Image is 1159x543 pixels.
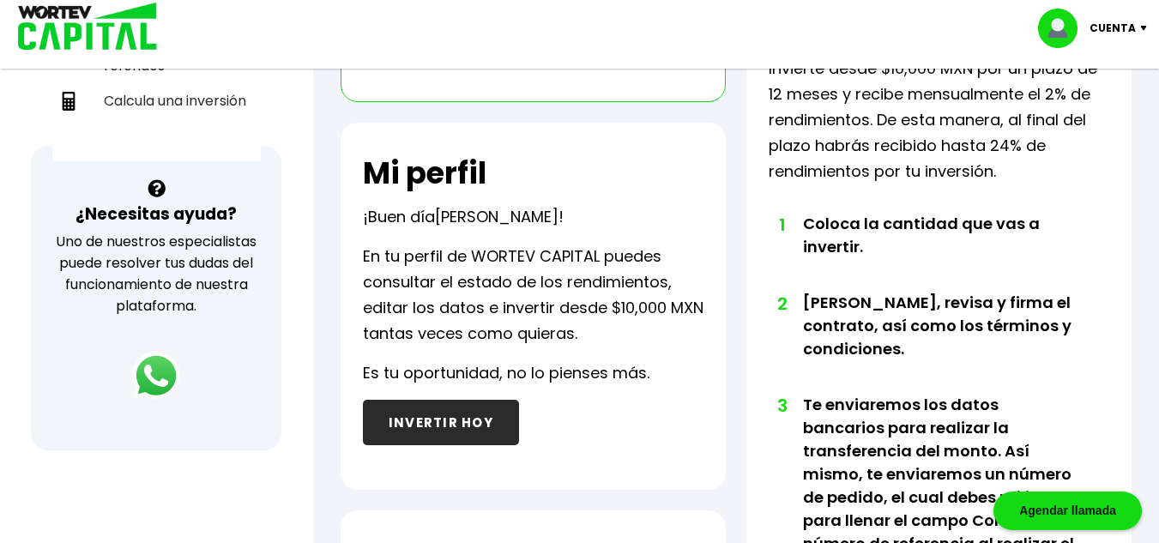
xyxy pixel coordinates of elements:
button: INVERTIR HOY [363,400,519,445]
li: [PERSON_NAME], revisa y firma el contrato, así como los términos y condiciones. [803,291,1075,393]
img: calculadora-icon.17d418c4.svg [59,92,78,111]
h3: ¿Necesitas ayuda? [75,202,237,226]
a: Calcula una inversión [52,83,261,118]
p: Es tu oportunidad, no lo pienses más. [363,360,649,386]
p: Invierte desde $10,000 MXN por un plazo de 12 meses y recibe mensualmente el 2% de rendimientos. ... [769,56,1109,184]
h2: Mi perfil [363,156,486,190]
p: Uno de nuestros especialistas puede resolver tus dudas del funcionamiento de nuestra plataforma. [53,231,259,317]
li: Coloca la cantidad que vas a invertir. [803,212,1075,291]
span: 1 [777,212,786,238]
img: icon-down [1136,26,1159,31]
p: En tu perfil de WORTEV CAPITAL puedes consultar el estado de los rendimientos, editar los datos e... [363,244,703,347]
span: 3 [777,393,786,419]
img: logos_whatsapp-icon.242b2217.svg [132,352,180,400]
span: 2 [777,291,786,317]
p: ¡Buen día ! [363,204,564,230]
p: Cuenta [1090,15,1136,41]
div: Agendar llamada [993,492,1142,530]
img: profile-image [1038,9,1090,48]
span: [PERSON_NAME] [435,206,558,227]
